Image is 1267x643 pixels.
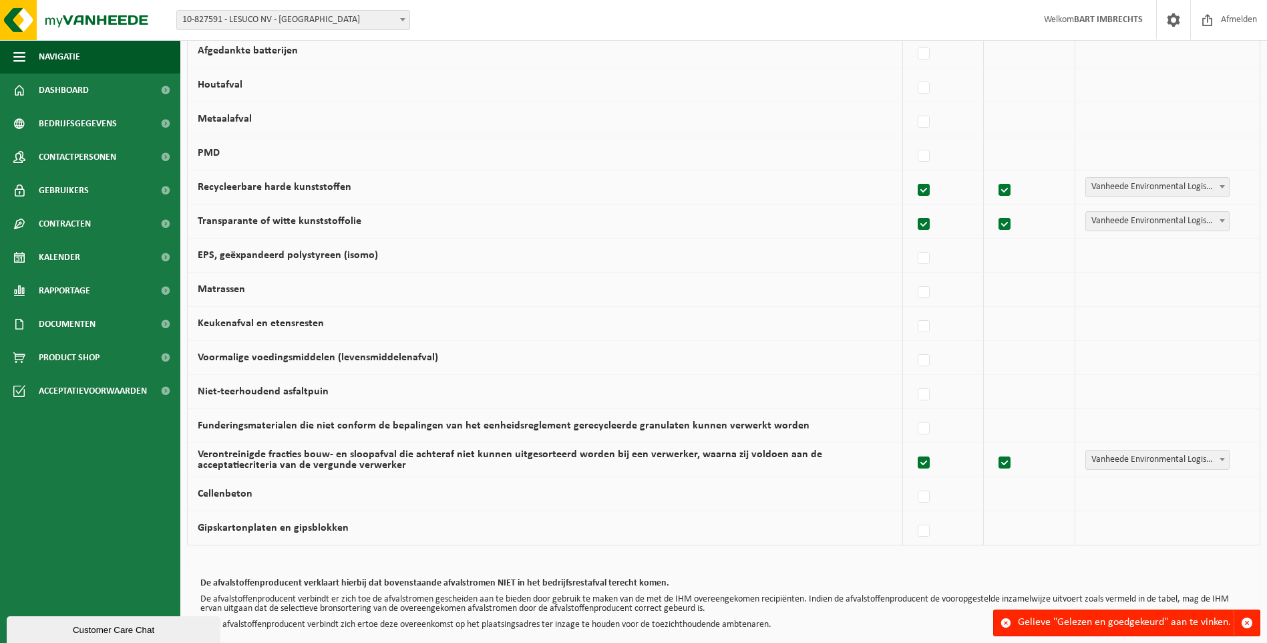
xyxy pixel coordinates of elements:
[7,614,223,643] iframe: chat widget
[1085,211,1230,231] span: Vanheede Environmental Logistics
[1086,212,1229,231] span: Vanheede Environmental Logistics
[1085,177,1230,197] span: Vanheede Environmental Logistics
[39,241,80,274] span: Kalender
[39,174,89,207] span: Gebruikers
[1086,178,1229,197] span: Vanheede Environmental Logistics
[176,10,410,30] span: 10-827591 - LESUCO NV - GEMBLOUX
[198,449,822,471] label: Verontreinigde fracties bouw- en sloopafval die achteraf niet kunnen uitgesorteerd worden bij een...
[198,523,349,533] label: Gipskartonplaten en gipsblokken
[39,274,90,307] span: Rapportage
[39,107,117,140] span: Bedrijfsgegevens
[200,620,1247,630] p: 3) De afvalstoffenproducent verbindt zich ertoe deze overeenkomst op het plaatsingsadres ter inza...
[1086,451,1229,469] span: Vanheede Environmental Logistics
[1085,450,1230,470] span: Vanheede Environmental Logistics
[198,284,245,295] label: Matrassen
[198,250,378,261] label: EPS, geëxpandeerd polystyreen (isomo)
[39,207,91,241] span: Contracten
[39,341,100,374] span: Product Shop
[198,182,351,192] label: Recycleerbare harde kunststoffen
[198,420,809,431] label: Funderingsmaterialen die niet conform de bepalingen van het eenheidsreglement gerecycleerde granu...
[198,352,438,363] label: Voormalige voedingsmiddelen (levensmiddelenafval)
[39,40,80,74] span: Navigatie
[198,80,242,90] label: Houtafval
[198,45,298,56] label: Afgedankte batterijen
[177,11,409,29] span: 10-827591 - LESUCO NV - GEMBLOUX
[1018,610,1234,636] div: Gelieve "Gelezen en goedgekeurd" aan te vinken.
[200,578,669,588] b: De afvalstoffenproducent verklaart hierbij dat bovenstaande afvalstromen NIET in het bedrijfsrest...
[198,216,361,227] label: Transparante of witte kunststoffolie
[198,489,252,499] label: Cellenbeton
[198,148,220,158] label: PMD
[39,74,89,107] span: Dashboard
[198,318,324,329] label: Keukenafval en etensresten
[198,114,252,124] label: Metaalafval
[200,595,1247,614] p: De afvalstoffenproducent verbindt er zich toe de afvalstromen gescheiden aan te bieden door gebru...
[198,386,329,397] label: Niet-teerhoudend asfaltpuin
[1074,15,1143,25] strong: BART IMBRECHTS
[39,307,96,341] span: Documenten
[39,140,116,174] span: Contactpersonen
[39,374,147,408] span: Acceptatievoorwaarden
